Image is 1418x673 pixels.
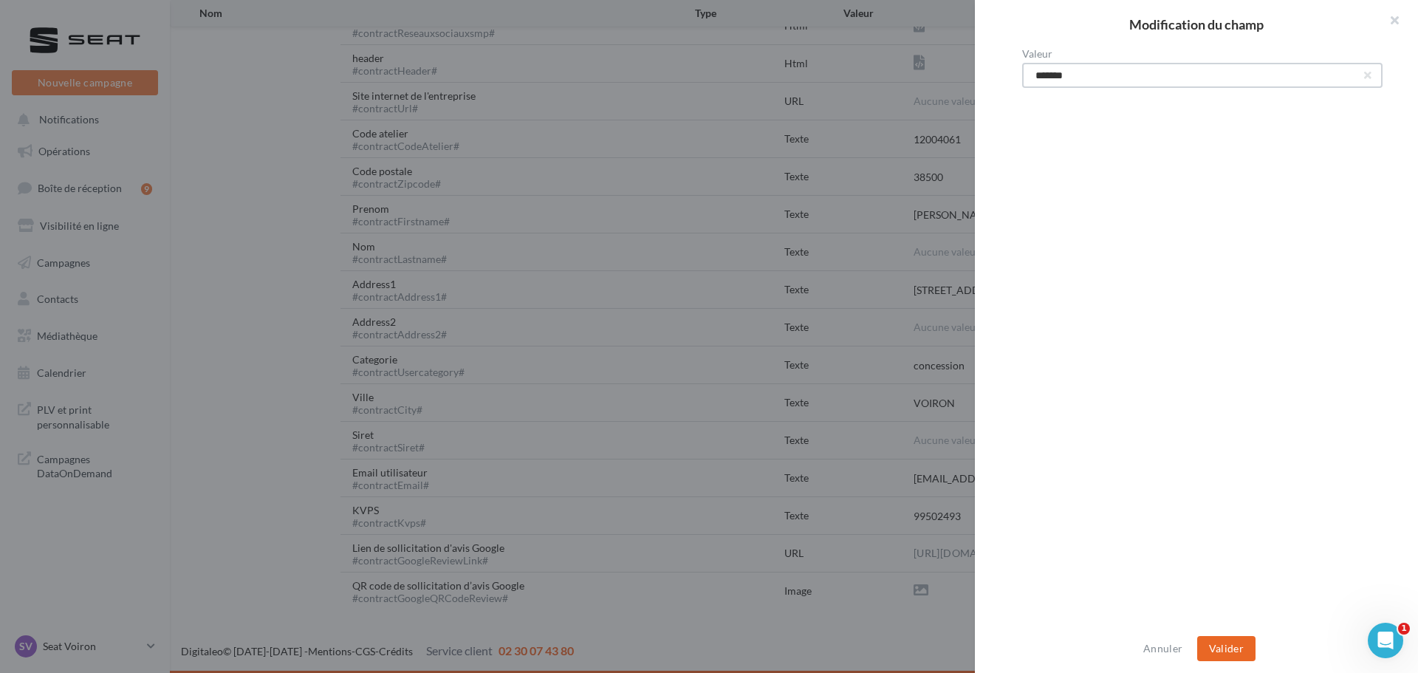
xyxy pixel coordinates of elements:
[1398,623,1410,635] span: 1
[1368,623,1403,658] iframe: Intercom live chat
[1022,49,1383,59] label: Valeur
[1197,636,1256,661] button: Valider
[999,18,1394,31] h2: Modification du champ
[1137,640,1188,657] button: Annuler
